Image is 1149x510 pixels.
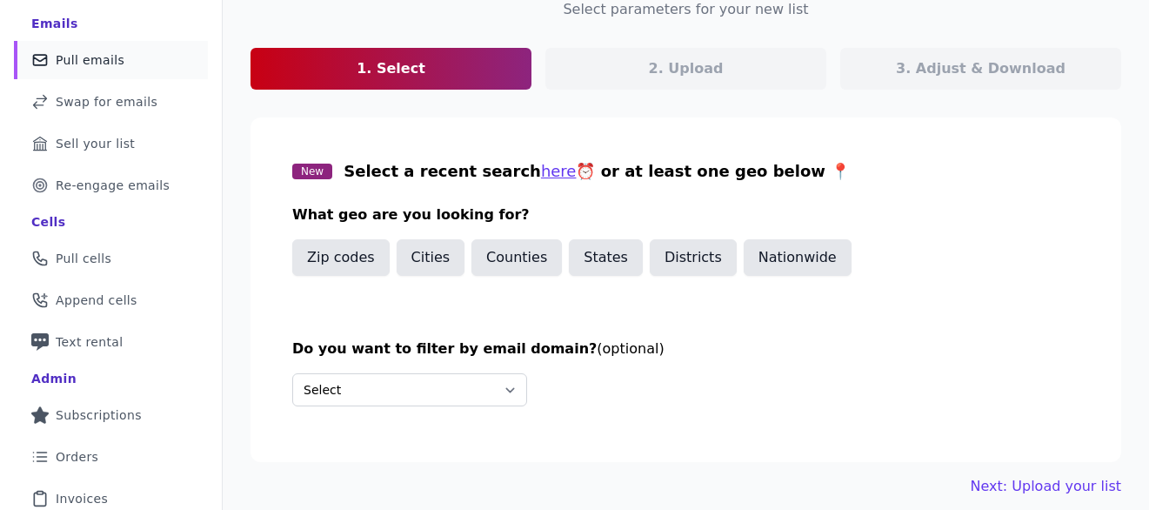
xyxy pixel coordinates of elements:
span: Do you want to filter by email domain? [292,340,597,357]
a: Append cells [14,281,208,319]
button: Cities [397,239,465,276]
span: Invoices [56,490,108,507]
a: Swap for emails [14,83,208,121]
button: Counties [471,239,562,276]
button: here [541,159,577,184]
span: Select a recent search ⏰ or at least one geo below 📍 [344,162,850,180]
span: Subscriptions [56,406,142,424]
a: Subscriptions [14,396,208,434]
span: Orders [56,448,98,466]
span: Append cells [56,292,137,309]
div: Admin [31,370,77,387]
button: Nationwide [744,239,852,276]
div: Cells [31,213,65,231]
a: 1. Select [251,48,531,90]
span: New [292,164,332,179]
button: States [569,239,643,276]
span: Swap for emails [56,93,157,111]
span: Text rental [56,333,124,351]
p: 2. Upload [649,58,724,79]
a: Orders [14,438,208,476]
div: Emails [31,15,78,32]
button: Districts [650,239,737,276]
span: (optional) [597,340,664,357]
a: Re-engage emails [14,166,208,205]
button: Zip codes [292,239,390,276]
a: Text rental [14,323,208,361]
span: Pull emails [56,51,124,69]
a: Pull emails [14,41,208,79]
a: Pull cells [14,239,208,278]
p: 1. Select [357,58,425,79]
a: Sell your list [14,124,208,163]
h3: What geo are you looking for? [292,205,1079,225]
button: Next: Upload your list [971,476,1121,497]
span: Sell your list [56,135,135,152]
span: Re-engage emails [56,177,170,194]
p: 3. Adjust & Download [896,58,1065,79]
span: Pull cells [56,250,111,267]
